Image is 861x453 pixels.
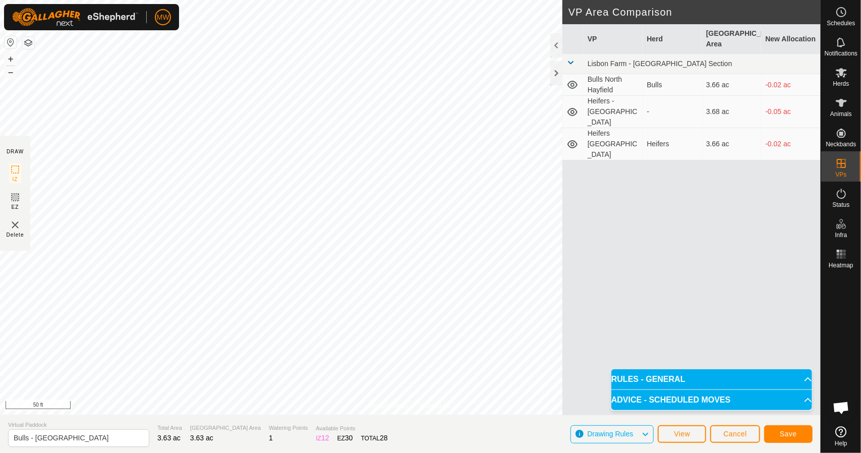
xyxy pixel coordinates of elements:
button: Reset Map [5,36,17,48]
td: -0.05 ac [761,96,821,128]
td: -0.02 ac [761,128,821,160]
img: Gallagher Logo [12,8,138,26]
button: Map Layers [22,37,34,49]
span: Drawing Rules [587,430,633,438]
span: View [674,430,690,438]
span: IZ [13,176,18,183]
div: Bulls [647,80,698,90]
div: DRAW [7,148,24,155]
h2: VP Area Comparison [568,6,821,18]
td: Heifers [GEOGRAPHIC_DATA] [584,128,643,160]
span: RULES - GENERAL [611,375,685,383]
span: Status [832,202,849,208]
span: Help [835,440,847,446]
td: -0.02 ac [761,74,821,96]
span: Neckbands [826,141,856,147]
td: Bulls North Hayfield [584,74,643,96]
div: IZ [316,433,329,443]
td: 3.66 ac [702,74,762,96]
img: VP [9,219,21,231]
a: Privacy Policy [370,402,408,411]
span: Cancel [723,430,747,438]
p-accordion-header: RULES - GENERAL [611,369,812,389]
div: TOTAL [361,433,388,443]
button: + [5,53,17,65]
button: Save [764,425,813,443]
th: VP [584,24,643,54]
span: VPs [835,172,846,178]
td: 3.68 ac [702,96,762,128]
p-accordion-header: ADVICE - SCHEDULED MOVES [611,390,812,410]
span: ADVICE - SCHEDULED MOVES [611,396,730,404]
div: EZ [337,433,353,443]
td: Heifers - [GEOGRAPHIC_DATA] [584,96,643,128]
a: Contact Us [420,402,450,411]
span: 12 [321,434,329,442]
button: Cancel [710,425,760,443]
span: [GEOGRAPHIC_DATA] Area [190,424,261,432]
span: Herds [833,81,849,87]
span: Infra [835,232,847,238]
span: Animals [830,111,852,117]
span: Delete [7,231,24,239]
span: MW [157,12,169,23]
span: 28 [380,434,388,442]
th: Herd [643,24,702,54]
div: Open chat [826,392,856,423]
button: – [5,66,17,78]
span: Save [780,430,797,438]
span: 1 [269,434,273,442]
span: EZ [12,203,19,211]
span: 30 [345,434,353,442]
span: Available Points [316,424,387,433]
th: New Allocation [761,24,821,54]
th: [GEOGRAPHIC_DATA] Area [702,24,762,54]
span: Lisbon Farm - [GEOGRAPHIC_DATA] Section [588,60,732,68]
div: Heifers [647,139,698,149]
td: 3.66 ac [702,128,762,160]
span: 3.63 ac [157,434,181,442]
span: Schedules [827,20,855,26]
span: Notifications [825,50,857,56]
span: Total Area [157,424,182,432]
span: 3.63 ac [190,434,213,442]
span: Watering Points [269,424,308,432]
span: Virtual Paddock [8,421,149,429]
a: Help [821,422,861,450]
span: Heatmap [829,262,853,268]
div: - [647,106,698,117]
button: View [658,425,706,443]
